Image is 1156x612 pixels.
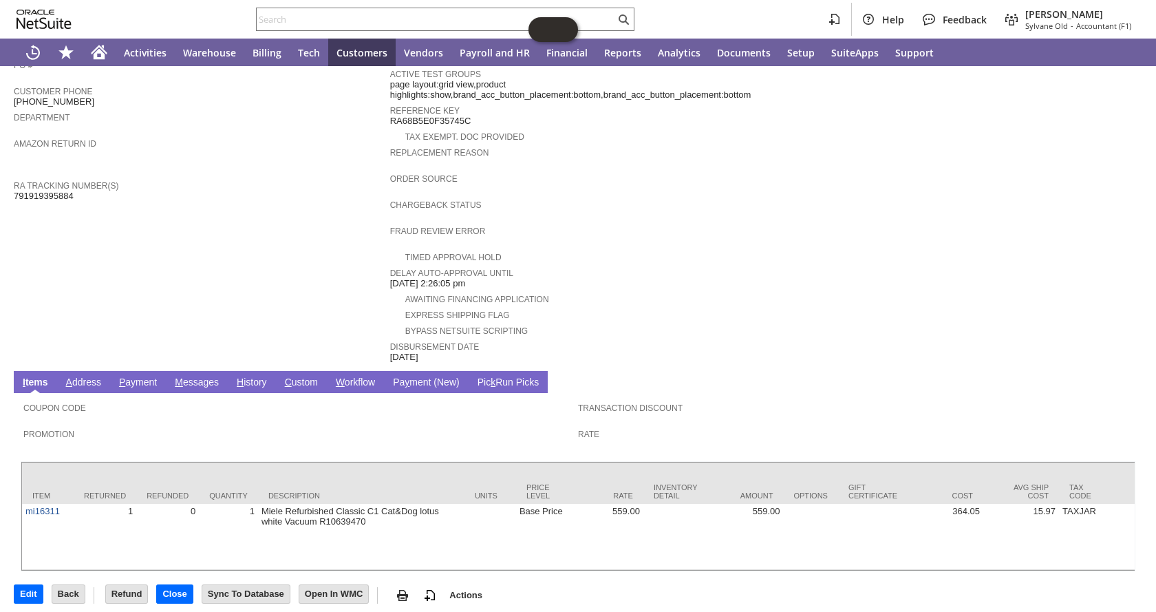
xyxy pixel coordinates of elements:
[650,39,709,66] a: Analytics
[994,483,1049,500] div: Avg Ship Cost
[281,377,321,390] a: Custom
[171,377,222,390] a: Messages
[405,326,528,336] a: Bypass NetSuite Scripting
[237,377,244,388] span: H
[17,39,50,66] a: Recent Records
[604,46,641,59] span: Reports
[390,268,513,278] a: Delay Auto-Approval Until
[23,377,25,388] span: I
[779,39,823,66] a: Setup
[83,39,116,66] a: Home
[209,492,248,500] div: Quantity
[528,17,578,42] iframe: Click here to launch Oracle Guided Learning Help Panel
[405,310,510,320] a: Express Shipping Flag
[422,587,438,604] img: add-record.svg
[787,46,815,59] span: Setup
[444,590,488,600] a: Actions
[882,13,904,26] span: Help
[285,377,292,388] span: C
[895,46,934,59] span: Support
[546,46,588,59] span: Financial
[615,11,632,28] svg: Search
[19,377,52,390] a: Items
[157,585,192,603] input: Close
[290,39,328,66] a: Tech
[332,377,378,390] a: Workflow
[918,492,973,500] div: Cost
[390,278,466,289] span: [DATE] 2:26:05 pm
[658,46,700,59] span: Analytics
[578,430,599,439] a: Rate
[268,492,454,500] div: Description
[124,46,167,59] span: Activities
[253,46,281,59] span: Billing
[244,39,290,66] a: Billing
[475,492,506,500] div: Units
[183,46,236,59] span: Warehouse
[823,39,887,66] a: SuiteApps
[91,44,107,61] svg: Home
[23,430,74,439] a: Promotion
[202,585,290,603] input: Sync To Database
[396,39,451,66] a: Vendors
[887,39,942,66] a: Support
[14,181,118,191] a: RA Tracking Number(s)
[257,11,615,28] input: Search
[405,377,409,388] span: y
[50,39,83,66] div: Shortcuts
[298,46,320,59] span: Tech
[14,139,96,149] a: Amazon Return ID
[14,96,94,107] span: [PHONE_NUMBER]
[983,504,1059,570] td: 15.97
[390,79,760,101] span: page layout:grid view,product highlights:show,brand_acc_button_placement:bottom,brand_acc_button_...
[405,295,549,304] a: Awaiting Financing Application
[25,506,60,516] a: mi16311
[451,39,538,66] a: Payroll and HR
[553,17,578,42] span: Oracle Guided Learning Widget. To move around, please hold and drag
[654,483,698,500] div: Inventory Detail
[908,504,983,570] td: 364.05
[516,504,568,570] td: Base Price
[336,377,345,388] span: W
[336,46,387,59] span: Customers
[116,377,160,390] a: Payment
[17,10,72,29] svg: logo
[390,174,458,184] a: Order Source
[460,46,530,59] span: Payroll and HR
[1076,21,1131,31] span: Accountant (F1)
[793,492,828,500] div: Options
[136,504,199,570] td: 0
[106,585,148,603] input: Refund
[1117,374,1134,390] a: Unrolled view on
[258,504,464,570] td: Miele Refurbished Classic C1 Cat&Dog lotus white Vacuum R10639470
[578,492,633,500] div: Rate
[1071,21,1073,31] span: -
[390,106,460,116] a: Reference Key
[394,587,411,604] img: print.svg
[390,226,486,236] a: Fraud Review Error
[1025,8,1131,21] span: [PERSON_NAME]
[1025,21,1068,31] span: Sylvane Old
[390,116,471,127] span: RA68B5E0F35745C
[568,504,643,570] td: 559.00
[943,13,987,26] span: Feedback
[175,377,183,388] span: M
[25,44,41,61] svg: Recent Records
[14,191,74,202] span: 791919395884
[390,148,489,158] a: Replacement reason
[831,46,879,59] span: SuiteApps
[14,113,70,123] a: Department
[389,377,462,390] a: Payment (New)
[23,403,86,413] a: Coupon Code
[526,483,557,500] div: Price Level
[299,585,369,603] input: Open In WMC
[63,377,105,390] a: Address
[199,504,258,570] td: 1
[328,39,396,66] a: Customers
[717,46,771,59] span: Documents
[74,504,136,570] td: 1
[709,39,779,66] a: Documents
[718,492,773,500] div: Amount
[596,39,650,66] a: Reports
[84,492,126,500] div: Returned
